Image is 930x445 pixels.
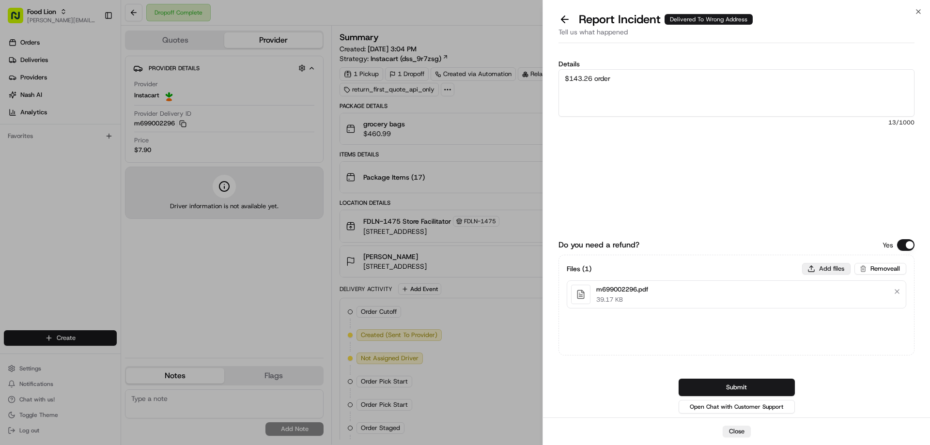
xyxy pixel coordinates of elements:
p: 39.17 KB [596,295,648,304]
a: 📗Knowledge Base [6,137,78,154]
p: Report Incident [579,12,753,27]
button: Submit [679,379,795,396]
div: 📗 [10,141,17,149]
img: Nash [10,10,29,29]
button: Start new chat [165,95,176,107]
img: 1736555255976-a54dd68f-1ca7-489b-9aae-adbdc363a1c4 [10,92,27,110]
div: Tell us what happened [558,27,914,43]
button: Removeall [854,263,906,275]
a: Powered byPylon [68,164,117,171]
input: Clear [25,62,160,73]
div: We're available if you need us! [33,102,123,110]
div: Start new chat [33,92,159,102]
div: 💻 [82,141,90,149]
p: Yes [883,240,893,250]
button: Add files [802,263,851,275]
h3: Files ( 1 ) [567,264,591,274]
button: Close [723,426,751,437]
label: Do you need a refund? [558,239,639,251]
div: Delivered To Wrong Address [665,14,753,25]
button: Open Chat with Customer Support [679,400,795,414]
button: Remove file [890,285,904,298]
textarea: $143.26 order [558,69,914,117]
p: m699002296.pdf [596,285,648,294]
label: Details [558,61,914,67]
span: Knowledge Base [19,140,74,150]
a: 💻API Documentation [78,137,159,154]
span: 13 /1000 [558,119,914,126]
span: Pylon [96,164,117,171]
span: API Documentation [92,140,155,150]
p: Welcome 👋 [10,39,176,54]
